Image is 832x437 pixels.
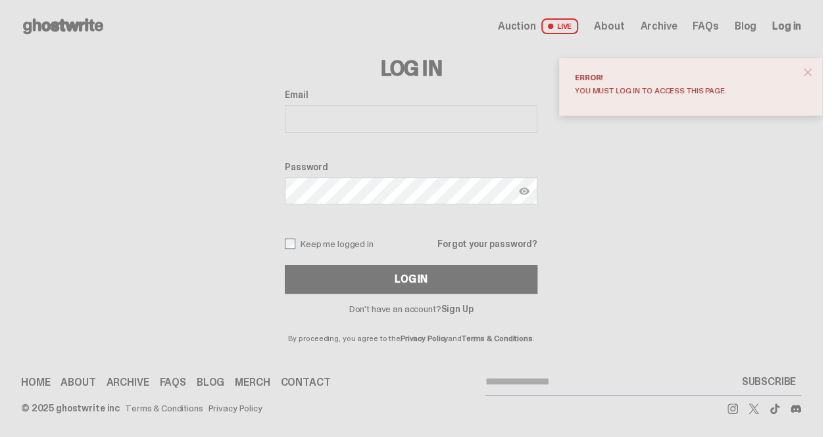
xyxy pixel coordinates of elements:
[61,377,95,388] a: About
[285,239,374,249] label: Keep me logged in
[640,21,677,32] a: Archive
[21,403,120,413] div: © 2025 ghostwrite inc
[285,89,537,100] label: Email
[159,377,185,388] a: FAQs
[772,21,801,32] a: Log in
[462,333,533,344] a: Terms & Conditions
[395,274,428,285] div: Log In
[498,18,578,34] a: Auction LIVE
[498,21,536,32] span: Auction
[208,403,262,413] a: Privacy Policy
[736,369,801,395] button: SUBSCRIBE
[541,18,579,34] span: LIVE
[285,265,537,294] button: Log In
[594,21,624,32] a: About
[21,377,50,388] a: Home
[575,87,796,95] div: You must log in to access this page.
[285,58,537,79] h3: Log In
[693,21,718,32] a: FAQs
[280,377,330,388] a: Contact
[401,333,448,344] a: Privacy Policy
[285,239,295,249] input: Keep me logged in
[197,377,224,388] a: Blog
[235,377,270,388] a: Merch
[285,162,537,172] label: Password
[125,403,203,413] a: Terms & Conditions
[437,239,537,248] a: Forgot your password?
[107,377,149,388] a: Archive
[441,303,473,315] a: Sign Up
[285,313,537,342] p: By proceeding, you agree to the and .
[519,186,529,196] img: Show password
[285,304,537,313] p: Don't have an account?
[796,60,820,84] button: close
[735,21,756,32] a: Blog
[575,74,796,81] div: Error!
